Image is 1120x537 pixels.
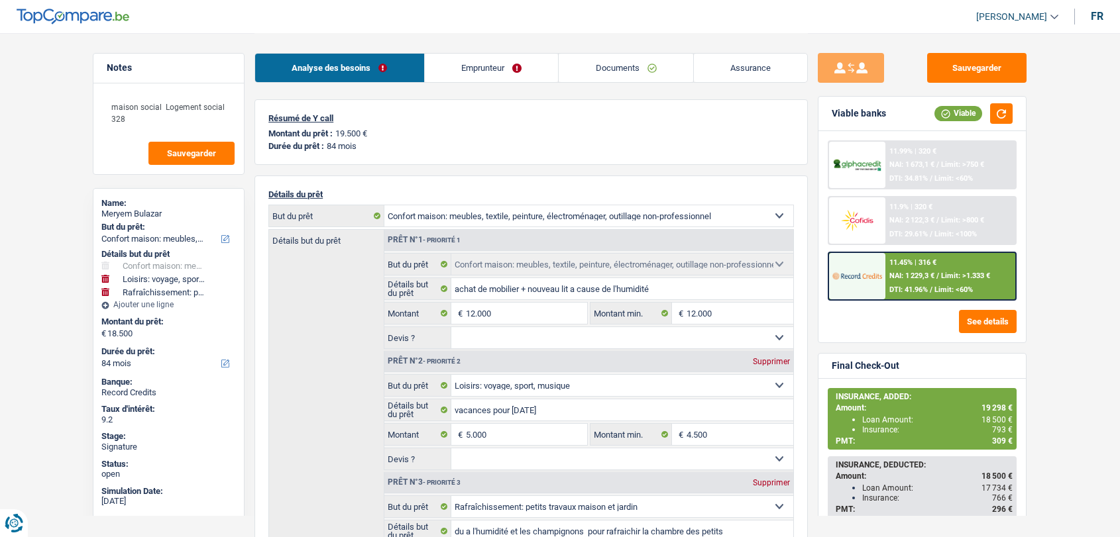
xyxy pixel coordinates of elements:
[384,424,451,445] label: Montant
[934,285,973,294] span: Limit: <60%
[862,425,1013,434] div: Insurance:
[101,431,236,442] div: Stage:
[101,249,236,260] div: Détails but du prêt
[976,11,1047,23] span: [PERSON_NAME]
[750,479,793,487] div: Supprimer
[384,278,451,299] label: Détails but du prêt
[930,174,932,183] span: /
[941,160,984,169] span: Limit: >750 €
[384,375,451,396] label: But du prêt
[992,436,1013,446] span: 309 €
[941,271,990,280] span: Limit: >1.333 €
[425,54,559,82] a: Emprunteur
[101,469,236,479] div: open
[862,415,1013,424] div: Loan Amount:
[423,236,461,244] span: - Priorité 1
[959,310,1017,333] button: See details
[384,496,451,517] label: But du prêt
[889,174,928,183] span: DTI: 34.81%
[101,415,236,425] div: 9.2
[101,404,236,415] div: Taux d'intérêt:
[107,62,231,73] h5: Notes
[101,387,236,398] div: Record Credits
[934,174,973,183] span: Limit: <60%
[384,357,464,366] div: Prêt n°2
[832,158,881,173] img: AlphaCredit
[930,230,932,238] span: /
[335,128,367,138] p: 19.500 €
[832,208,881,232] img: Cofidis
[384,254,451,275] label: But du prêt
[981,415,1013,424] span: 18 500 €
[694,54,808,82] a: Assurance
[268,128,333,138] p: Montant du prêt :
[101,346,233,357] label: Durée du prêt:
[101,459,236,469] div: Status:
[268,189,794,199] p: Détails du prêt
[327,141,357,151] p: 84 mois
[862,483,1013,493] div: Loan Amount:
[936,216,939,224] span: /
[101,209,236,219] div: Meryem Bulazar
[148,142,235,165] button: Sauvegarder
[101,222,233,232] label: But du prêt:
[384,448,451,469] label: Devis ?
[101,442,236,452] div: Signature
[862,493,1013,503] div: Insurance:
[268,113,794,123] p: Résumé de Y call
[423,479,461,486] span: - Priorité 3
[672,303,687,324] span: €
[981,483,1013,493] span: 17 734 €
[936,160,939,169] span: /
[889,258,936,267] div: 11.45% | 316 €
[832,360,899,371] div: Final Check-Out
[269,205,384,226] label: But du prêt
[101,328,106,339] span: €
[992,493,1013,503] span: 766 €
[384,478,464,487] div: Prêt n°3
[934,230,977,238] span: Limit: <100%
[101,300,236,309] div: Ajouter une ligne
[836,471,1013,481] div: Amount:
[836,392,1013,401] div: INSURANCE, ADDED:
[384,327,451,348] label: Devis ?
[836,505,1013,514] div: PMT:
[269,230,384,245] label: Détails but du prêt
[934,106,982,121] div: Viable
[101,496,236,507] div: [DATE]
[451,424,466,445] span: €
[927,53,1027,83] button: Sauvegarder
[101,317,233,327] label: Montant du prêt:
[590,303,671,324] label: Montant min.
[836,403,1013,413] div: Amount:
[992,505,1013,514] span: 296 €
[255,54,424,82] a: Analyse des besoins
[559,54,693,82] a: Documents
[836,460,1013,469] div: INSURANCE, DEDUCTED:
[889,147,936,156] div: 11.99% | 320 €
[101,198,236,209] div: Name:
[101,377,236,387] div: Banque:
[101,486,236,497] div: Simulation Date:
[268,141,324,151] p: Durée du prêt :
[167,149,216,158] span: Sauvegarder
[590,424,671,445] label: Montant min.
[750,358,793,366] div: Supprimer
[936,271,939,280] span: /
[672,424,687,445] span: €
[889,285,928,294] span: DTI: 41.96%
[889,230,928,238] span: DTI: 29.61%
[451,303,466,324] span: €
[889,160,934,169] span: NAI: 1 673,1 €
[832,264,881,288] img: Record Credits
[1091,10,1103,23] div: fr
[981,403,1013,413] span: 19 298 €
[832,108,886,119] div: Viable banks
[889,271,934,280] span: NAI: 1 229,3 €
[384,303,451,324] label: Montant
[981,471,1013,481] span: 18 500 €
[423,358,461,365] span: - Priorité 2
[384,236,464,244] div: Prêt n°1
[889,216,934,224] span: NAI: 2 122,3 €
[889,203,932,211] div: 11.9% | 320 €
